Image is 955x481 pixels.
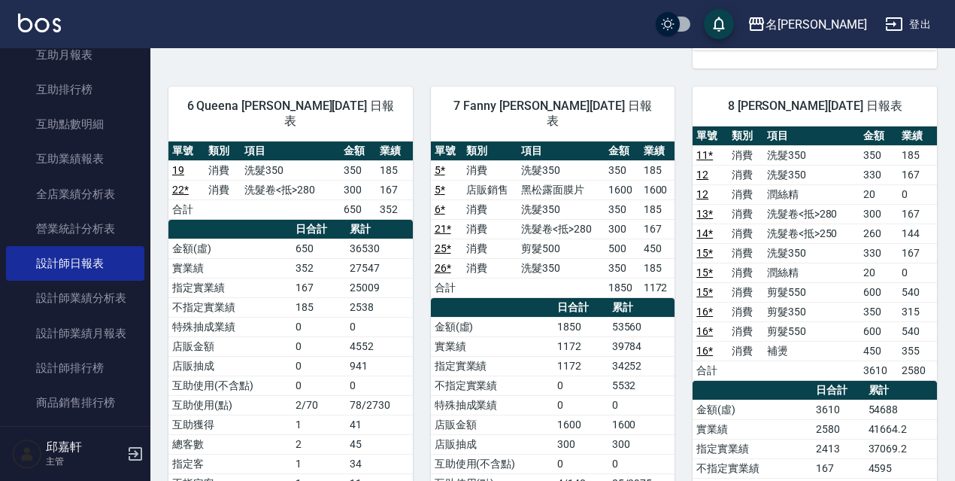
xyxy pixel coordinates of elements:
td: 36530 [346,239,413,258]
td: 1600 [553,415,608,434]
td: 185 [292,297,346,317]
a: 商品消耗明細 [6,420,144,455]
table: a dense table [693,126,937,381]
a: 19 [172,164,184,176]
td: 167 [640,219,675,239]
th: 金額 [340,142,376,161]
td: 不指定實業績 [431,376,554,395]
img: Logo [18,14,61,32]
th: 累計 [608,298,675,318]
td: 350 [605,199,640,219]
td: 洗髮350 [763,165,859,184]
td: 54688 [865,400,937,419]
td: 消費 [462,219,517,239]
div: 名[PERSON_NAME] [766,15,867,34]
button: 名[PERSON_NAME] [741,9,873,40]
td: 洗髮卷<抵>280 [763,204,859,224]
td: 實業績 [431,336,554,356]
td: 剪髮550 [763,282,859,302]
th: 項目 [241,142,340,161]
p: 主管 [46,455,123,468]
td: 3610 [859,361,899,380]
td: 300 [608,434,675,454]
td: 特殊抽成業績 [168,317,292,336]
td: 300 [340,180,376,199]
a: 12 [696,188,708,200]
td: 1172 [640,278,675,297]
td: 消費 [462,258,517,278]
th: 單號 [168,142,205,161]
td: 2 [292,434,346,454]
td: 消費 [462,239,517,258]
td: 185 [640,160,675,180]
td: 互助使用(不含點) [168,376,292,395]
td: 0 [608,395,675,415]
td: 實業績 [693,419,811,439]
td: 消費 [728,224,763,243]
td: 185 [640,199,675,219]
th: 單號 [431,142,462,161]
th: 項目 [517,142,605,161]
td: 600 [859,282,899,302]
td: 互助使用(點) [168,395,292,415]
td: 350 [859,302,899,321]
th: 金額 [859,126,899,146]
a: 商品銷售排行榜 [6,385,144,420]
button: 登出 [879,11,937,38]
td: 78/2730 [346,395,413,415]
th: 日合計 [812,381,865,400]
th: 單號 [693,126,728,146]
a: 全店業績分析表 [6,177,144,212]
td: 消費 [728,282,763,302]
td: 店販銷售 [462,180,517,199]
img: Person [12,439,42,469]
td: 167 [898,165,937,184]
td: 4552 [346,336,413,356]
td: 金額(虛) [693,400,811,419]
a: 互助排行榜 [6,72,144,107]
table: a dense table [168,142,413,220]
td: 特殊抽成業績 [431,395,554,415]
td: 330 [859,165,899,184]
td: 540 [898,282,937,302]
td: 消費 [205,180,241,199]
a: 設計師業績分析表 [6,281,144,315]
td: 650 [292,239,346,258]
td: 167 [292,278,346,297]
td: 1 [292,454,346,473]
td: 167 [898,243,937,263]
td: 金額(虛) [168,239,292,258]
td: 消費 [728,243,763,263]
td: 合計 [168,199,205,219]
td: 1600 [640,180,675,199]
td: 0 [553,376,608,395]
td: 指定實業績 [693,439,811,458]
td: 消費 [728,341,763,361]
td: 實業績 [168,258,292,278]
th: 業績 [640,142,675,161]
td: 20 [859,184,899,204]
a: 互助點數明細 [6,107,144,142]
span: 6 Queena [PERSON_NAME][DATE] 日報表 [186,99,395,129]
td: 500 [605,239,640,258]
td: 0 [553,454,608,473]
td: 300 [605,219,640,239]
td: 消費 [462,199,517,219]
a: 設計師排行榜 [6,351,144,385]
td: 店販金額 [431,415,554,434]
td: 2538 [346,297,413,317]
td: 350 [605,258,640,278]
td: 剪髮550 [763,321,859,341]
td: 350 [605,160,640,180]
td: 2/70 [292,395,346,415]
td: 1850 [553,317,608,336]
td: 黑松露面膜片 [517,180,605,199]
td: 650 [340,199,376,219]
td: 450 [859,341,899,361]
td: 5532 [608,376,675,395]
td: 350 [340,160,376,180]
td: 洗髮卷<抵>250 [763,224,859,243]
td: 39784 [608,336,675,356]
td: 0 [346,376,413,395]
td: 消費 [728,184,763,204]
